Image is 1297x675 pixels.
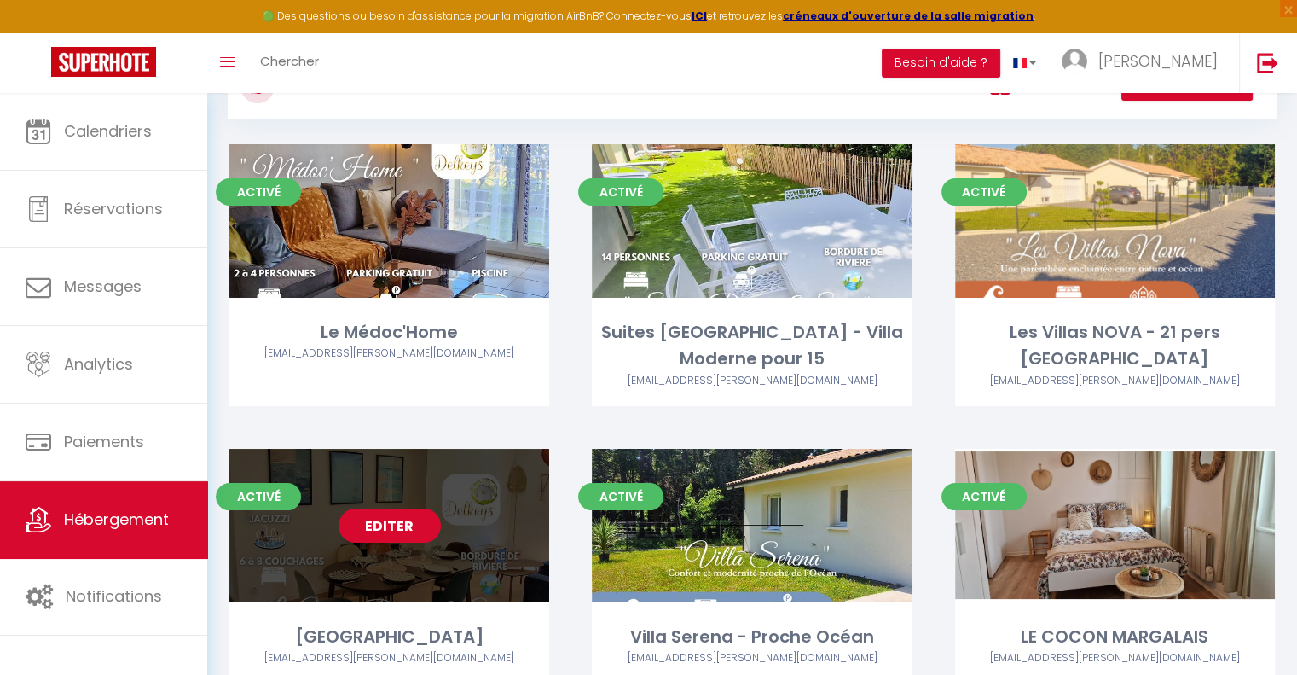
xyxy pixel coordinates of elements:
[66,585,162,607] span: Notifications
[216,483,301,510] span: Activé
[64,198,163,219] span: Réservations
[989,69,1010,97] a: Vue en Box
[1062,49,1087,74] img: ...
[955,624,1275,650] div: LE COCON MARGALAIS
[64,509,169,530] span: Hébergement
[1069,69,1090,97] a: Vue par Groupe
[229,650,549,666] div: Airbnb
[216,178,301,206] span: Activé
[578,178,663,206] span: Activé
[64,431,144,452] span: Paiements
[1098,50,1218,72] span: [PERSON_NAME]
[229,624,549,650] div: [GEOGRAPHIC_DATA]
[64,276,142,297] span: Messages
[578,483,663,510] span: Activé
[1029,69,1050,97] a: Vue en Liste
[64,353,133,375] span: Analytics
[592,319,912,373] div: Suites [GEOGRAPHIC_DATA] - Villa Moderne pour 15
[955,373,1275,389] div: Airbnb
[941,483,1027,510] span: Activé
[247,33,332,93] a: Chercher
[51,47,156,77] img: Super Booking
[592,624,912,650] div: Villa Serena - Proche Océan
[339,509,441,543] a: Editer
[882,49,1000,78] button: Besoin d'aide ?
[260,52,319,70] span: Chercher
[955,650,1275,666] div: Airbnb
[229,346,549,362] div: Airbnb
[692,9,707,23] a: ICI
[592,650,912,666] div: Airbnb
[592,373,912,389] div: Airbnb
[1257,52,1278,73] img: logout
[229,319,549,346] div: Le Médoc'Home
[1049,33,1239,93] a: ... [PERSON_NAME]
[14,7,65,58] button: Ouvrir le widget de chat LiveChat
[64,120,152,142] span: Calendriers
[783,9,1034,23] a: créneaux d'ouverture de la salle migration
[941,178,1027,206] span: Activé
[955,319,1275,373] div: Les Villas NOVA - 21 pers [GEOGRAPHIC_DATA]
